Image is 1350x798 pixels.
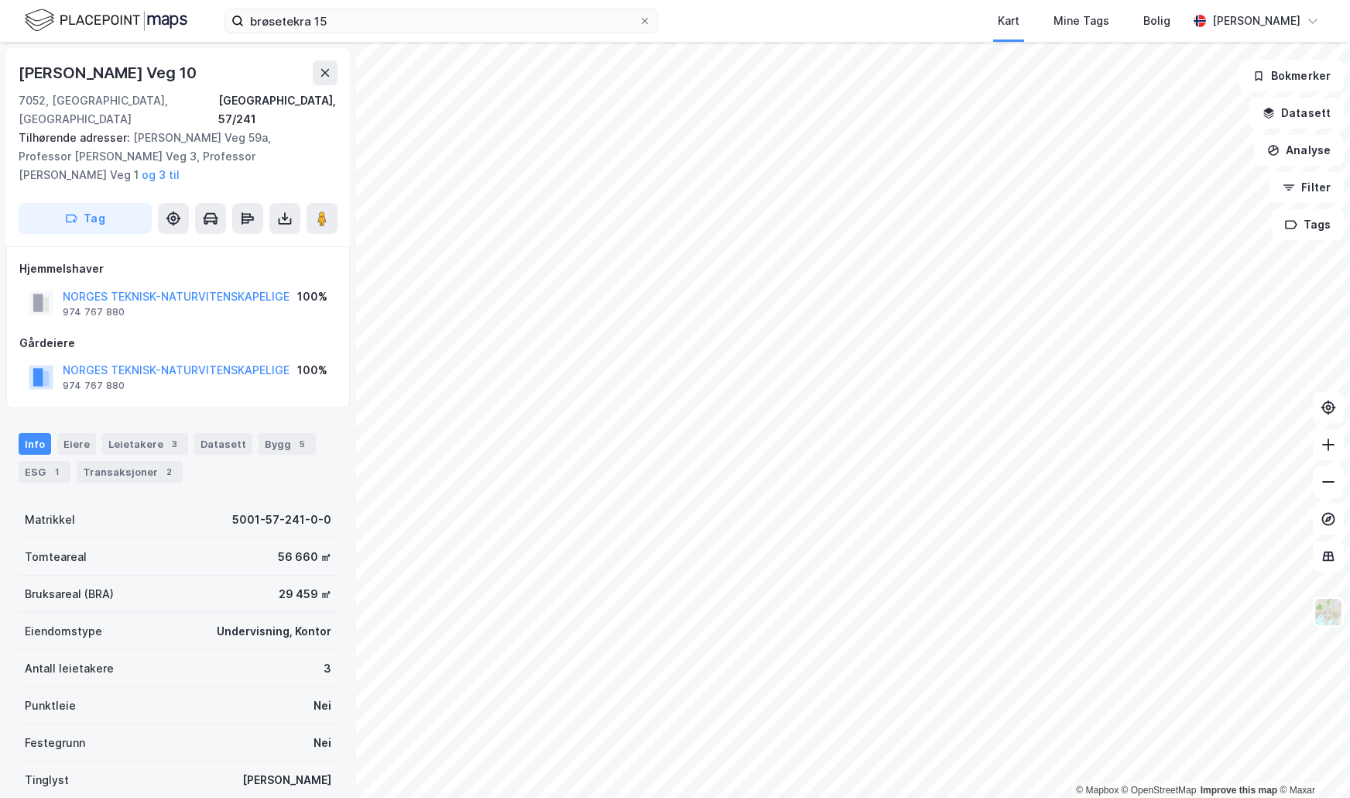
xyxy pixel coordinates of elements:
[232,511,331,529] div: 5001-57-241-0-0
[19,60,200,85] div: [PERSON_NAME] Veg 10
[25,771,69,789] div: Tinglyst
[25,659,114,678] div: Antall leietakere
[1314,597,1343,627] img: Z
[1122,785,1197,796] a: OpenStreetMap
[1054,12,1109,30] div: Mine Tags
[1239,60,1344,91] button: Bokmerker
[19,334,337,353] div: Gårdeiere
[19,461,70,483] div: ESG
[25,585,114,604] div: Bruksareal (BRA)
[1143,12,1170,30] div: Bolig
[77,461,183,483] div: Transaksjoner
[217,622,331,641] div: Undervisning, Kontor
[314,734,331,752] div: Nei
[1254,135,1344,166] button: Analyse
[161,464,176,480] div: 2
[324,659,331,678] div: 3
[25,548,87,566] div: Tomteareal
[25,7,187,34] img: logo.f888ab2527a4732fd821a326f86c7f29.svg
[278,548,331,566] div: 56 660 ㎡
[19,91,218,129] div: 7052, [GEOGRAPHIC_DATA], [GEOGRAPHIC_DATA]
[244,9,639,33] input: Søk på adresse, matrikkel, gårdeiere, leietakere eller personer
[1249,98,1344,129] button: Datasett
[19,260,337,278] div: Hjemmelshaver
[19,203,152,234] button: Tag
[297,361,327,380] div: 100%
[25,697,76,715] div: Punktleie
[1273,724,1350,798] div: Kontrollprogram for chat
[25,734,85,752] div: Festegrunn
[49,464,64,480] div: 1
[279,585,331,604] div: 29 459 ㎡
[1272,209,1344,240] button: Tags
[194,433,252,455] div: Datasett
[19,433,51,455] div: Info
[1273,724,1350,798] iframe: Chat Widget
[294,436,310,452] div: 5
[166,436,182,452] div: 3
[57,433,96,455] div: Eiere
[25,511,75,529] div: Matrikkel
[102,433,188,455] div: Leietakere
[19,129,325,184] div: [PERSON_NAME] Veg 59a, Professor [PERSON_NAME] Veg 3, Professor [PERSON_NAME] Veg 1
[19,131,133,144] span: Tilhørende adresser:
[1212,12,1300,30] div: [PERSON_NAME]
[218,91,337,129] div: [GEOGRAPHIC_DATA], 57/241
[1076,785,1119,796] a: Mapbox
[998,12,1019,30] div: Kart
[314,697,331,715] div: Nei
[1269,172,1344,203] button: Filter
[1201,785,1277,796] a: Improve this map
[63,306,125,318] div: 974 767 880
[259,433,316,455] div: Bygg
[297,287,327,306] div: 100%
[63,380,125,392] div: 974 767 880
[25,622,102,641] div: Eiendomstype
[242,771,331,789] div: [PERSON_NAME]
